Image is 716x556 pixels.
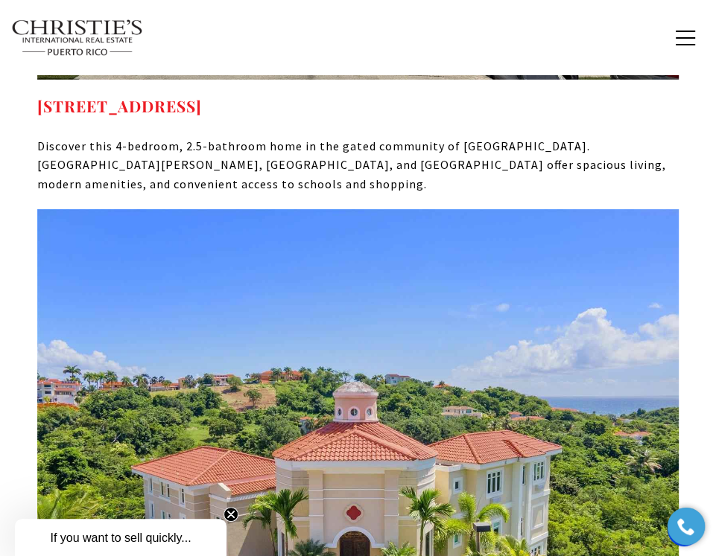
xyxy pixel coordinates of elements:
[11,19,144,57] img: Christie's International Real Estate text transparent background
[37,137,679,194] p: Discover this 4-bedroom, 2.5-bathroom home in the gated community of [GEOGRAPHIC_DATA]. [GEOGRAPH...
[666,16,705,60] button: button
[15,519,226,556] div: If you want to sell quickly... Close teaser
[224,507,238,522] button: Close teaser
[50,531,191,544] span: If you want to sell quickly...
[37,95,202,116] a: CALLE TULIPAN D13, CAGUAS, PR 00727 - open in a new tab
